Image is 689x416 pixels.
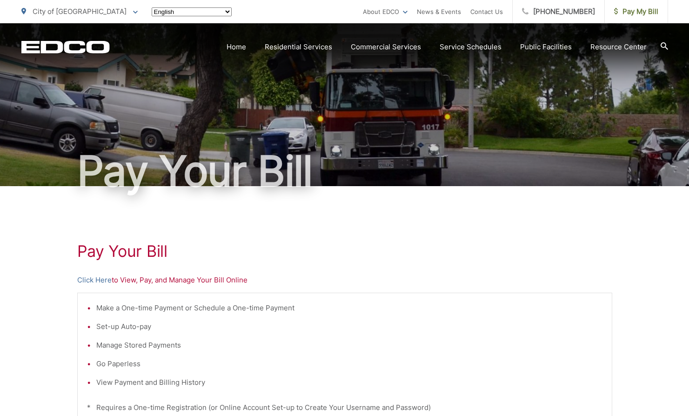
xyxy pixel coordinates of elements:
a: Service Schedules [440,41,502,53]
li: Make a One-time Payment or Schedule a One-time Payment [96,302,602,314]
li: Set-up Auto-pay [96,321,602,332]
select: Select a language [152,7,232,16]
a: News & Events [417,6,461,17]
a: Click Here [77,275,112,286]
a: About EDCO [363,6,408,17]
li: Go Paperless [96,358,602,369]
a: Public Facilities [520,41,572,53]
li: Manage Stored Payments [96,340,602,351]
a: Residential Services [265,41,332,53]
h1: Pay Your Bill [21,148,668,195]
h1: Pay Your Bill [77,242,612,261]
a: Contact Us [470,6,503,17]
li: View Payment and Billing History [96,377,602,388]
a: Commercial Services [351,41,421,53]
span: City of [GEOGRAPHIC_DATA] [33,7,127,16]
span: Pay My Bill [614,6,658,17]
p: to View, Pay, and Manage Your Bill Online [77,275,612,286]
p: * Requires a One-time Registration (or Online Account Set-up to Create Your Username and Password) [87,402,602,413]
a: Home [227,41,246,53]
a: Resource Center [590,41,647,53]
a: EDCD logo. Return to the homepage. [21,40,110,54]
